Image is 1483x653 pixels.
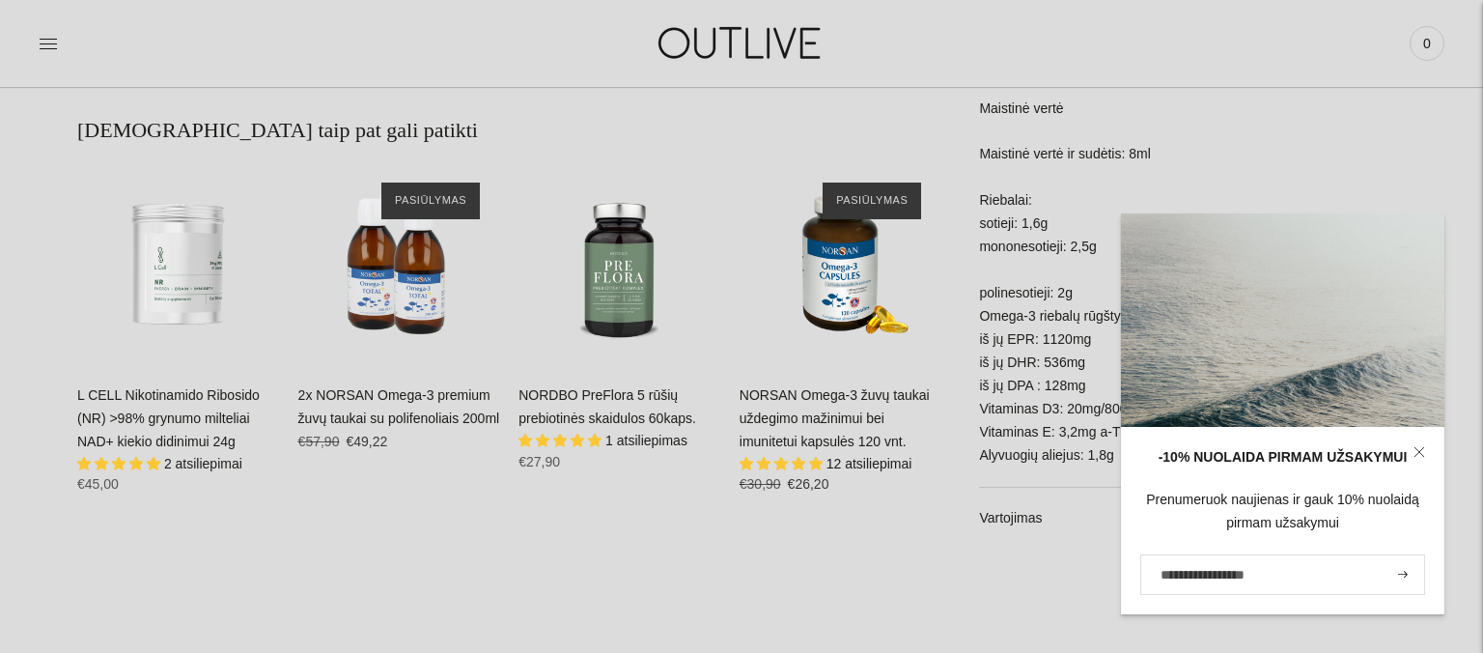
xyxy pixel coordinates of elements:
a: NORDBO PreFlora 5 rūšių prebiotinės skaidulos 60kaps. [518,163,720,365]
div: Prenumeruok naujienas ir gauk 10% nuolaidą pirmam užsakymui [1140,489,1425,535]
s: €30,90 [740,476,781,492]
a: 2x NORSAN Omega-3 premium žuvų taukai su polifenoliais 200ml [298,387,500,426]
s: €57,90 [298,434,340,449]
a: NORSAN Omega-3 žuvų taukai uždegimo mažinimui bei imunitetui kapsulės 120 vnt. [740,387,930,449]
span: €45,00 [77,476,119,492]
div: -10% NUOLAIDA PIRMAM UŽSAKYMUI [1140,446,1425,469]
span: €26,20 [788,476,829,492]
span: €49,22 [346,434,387,449]
span: 4.92 stars [740,456,826,471]
span: 5.00 stars [518,433,605,448]
a: ZINZINO Essent+ Premium Omega-3 žuvų taukai su polifenoliais 60 kapsulių [960,163,1161,365]
a: NORDBO PreFlora 5 rūšių prebiotinės skaidulos 60kaps. [518,387,696,426]
a: Vartojimas [979,487,1406,549]
span: 12 atsiliepimai [826,456,912,471]
a: L CELL Nikotinamido Ribosido (NR) >98% grynumo milteliai NAD+ kiekio didinimui 24g [77,387,260,449]
span: €27,90 [518,454,560,469]
span: 0 [1413,30,1441,57]
span: 5.00 stars [77,456,164,471]
a: L CELL Nikotinamido Ribosido (NR) >98% grynumo milteliai NAD+ kiekio didinimui 24g [77,163,279,365]
a: 2x NORSAN Omega-3 premium žuvų taukai su polifenoliais 200ml [298,163,500,365]
span: €75,00 [960,476,1001,492]
h2: [DEMOGRAPHIC_DATA] taip pat gali patikti [77,116,940,145]
a: NORSAN Omega-3 žuvų taukai uždegimo mažinimui bei imunitetui kapsulės 120 vnt. [740,163,941,365]
a: ZINZINO Essent+ Premium Omega-3 žuvų taukai su polifenoliais 60 kapsulių [960,387,1125,449]
span: 1 atsiliepimas [605,433,687,448]
img: OUTLIVE [621,10,862,76]
span: 2 atsiliepimai [164,456,242,471]
a: 0 [1410,22,1444,65]
span: 5.00 stars [960,456,1047,471]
